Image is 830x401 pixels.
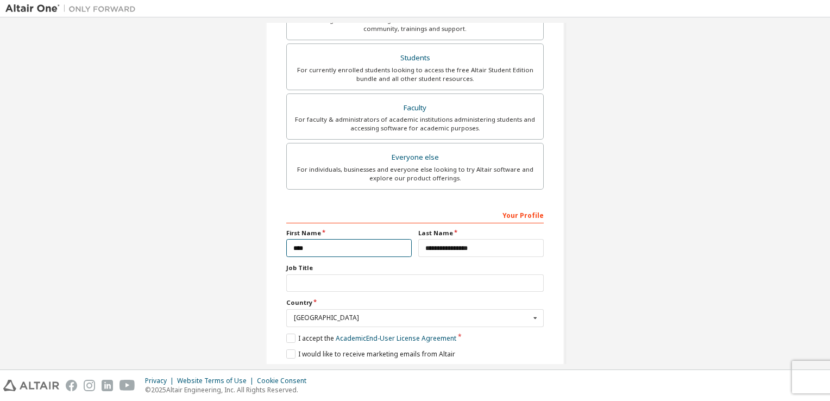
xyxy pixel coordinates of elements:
[257,377,313,385] div: Cookie Consent
[336,334,456,343] a: Academic End-User License Agreement
[102,380,113,391] img: linkedin.svg
[177,377,257,385] div: Website Terms of Use
[5,3,141,14] img: Altair One
[66,380,77,391] img: facebook.svg
[120,380,135,391] img: youtube.svg
[286,264,544,272] label: Job Title
[286,334,456,343] label: I accept the
[293,66,537,83] div: For currently enrolled students looking to access the free Altair Student Edition bundle and all ...
[293,16,537,33] div: For existing customers looking to access software downloads, HPC resources, community, trainings ...
[286,298,544,307] label: Country
[293,101,537,116] div: Faculty
[418,229,544,237] label: Last Name
[293,51,537,66] div: Students
[286,206,544,223] div: Your Profile
[145,385,313,394] p: © 2025 Altair Engineering, Inc. All Rights Reserved.
[293,115,537,133] div: For faculty & administrators of academic institutions administering students and accessing softwa...
[293,150,537,165] div: Everyone else
[294,315,530,321] div: [GEOGRAPHIC_DATA]
[286,229,412,237] label: First Name
[3,380,59,391] img: altair_logo.svg
[286,349,455,359] label: I would like to receive marketing emails from Altair
[145,377,177,385] div: Privacy
[84,380,95,391] img: instagram.svg
[293,165,537,183] div: For individuals, businesses and everyone else looking to try Altair software and explore our prod...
